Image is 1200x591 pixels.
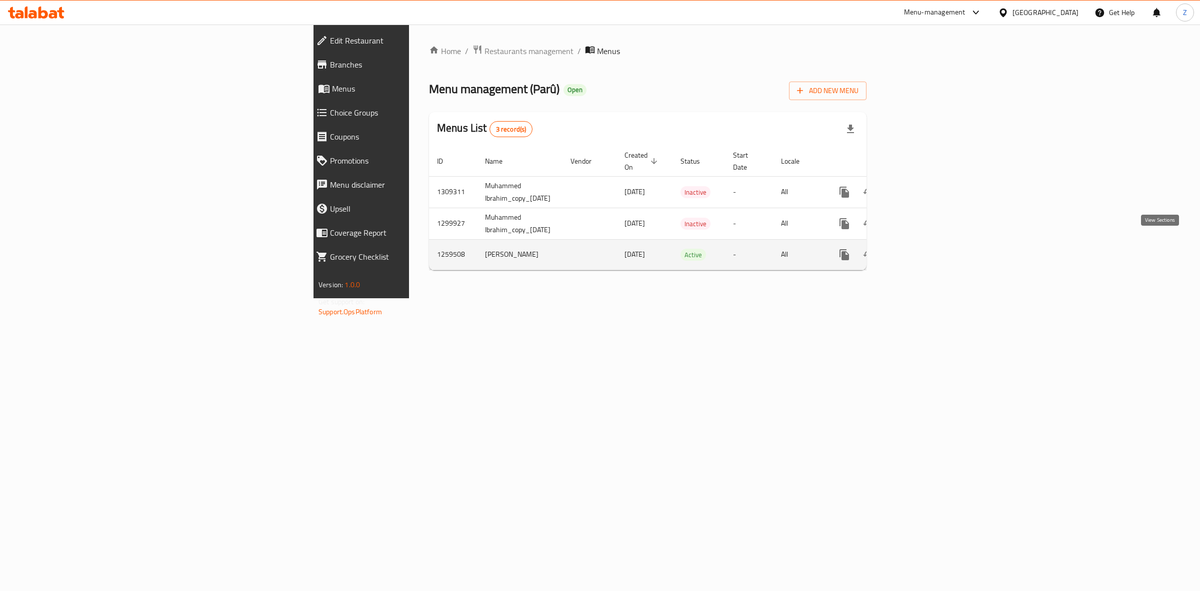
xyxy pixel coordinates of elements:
[308,29,514,53] a: Edit Restaurant
[485,155,515,167] span: Name
[832,243,856,267] button: more
[733,149,761,173] span: Start Date
[330,35,506,47] span: Edit Restaurant
[773,176,824,208] td: All
[624,185,645,198] span: [DATE]
[429,45,866,58] nav: breadcrumb
[330,227,506,239] span: Coverage Report
[725,176,773,208] td: -
[856,243,880,267] button: Change Status
[838,117,862,141] div: Export file
[332,83,506,95] span: Menus
[624,149,660,173] span: Created On
[789,82,866,100] button: Add New Menu
[563,84,586,96] div: Open
[477,208,562,239] td: Muhammed Ibrahim_copy_[DATE]
[1012,7,1078,18] div: [GEOGRAPHIC_DATA]
[308,245,514,269] a: Grocery Checklist
[477,176,562,208] td: Muhammed Ibrahim_copy_[DATE]
[330,179,506,191] span: Menu disclaimer
[773,239,824,270] td: All
[624,217,645,230] span: [DATE]
[308,197,514,221] a: Upsell
[1183,7,1187,18] span: Z
[330,59,506,71] span: Branches
[308,173,514,197] a: Menu disclaimer
[318,295,364,308] span: Get support on:
[832,212,856,236] button: more
[477,239,562,270] td: [PERSON_NAME]
[781,155,812,167] span: Locale
[484,45,573,57] span: Restaurants management
[680,155,713,167] span: Status
[904,7,965,19] div: Menu-management
[832,180,856,204] button: more
[680,186,710,198] div: Inactive
[318,278,343,291] span: Version:
[680,187,710,198] span: Inactive
[563,86,586,94] span: Open
[773,208,824,239] td: All
[472,45,573,58] a: Restaurants management
[429,146,936,270] table: enhanced table
[680,249,706,261] span: Active
[489,121,533,137] div: Total records count
[344,278,360,291] span: 1.0.0
[437,121,532,137] h2: Menus List
[577,45,581,57] li: /
[330,107,506,119] span: Choice Groups
[330,251,506,263] span: Grocery Checklist
[856,212,880,236] button: Change Status
[597,45,620,57] span: Menus
[824,146,936,177] th: Actions
[308,77,514,101] a: Menus
[318,305,382,318] a: Support.OpsPlatform
[308,101,514,125] a: Choice Groups
[797,85,858,97] span: Add New Menu
[330,155,506,167] span: Promotions
[725,208,773,239] td: -
[308,125,514,149] a: Coupons
[308,221,514,245] a: Coverage Report
[680,218,710,230] span: Inactive
[725,239,773,270] td: -
[330,203,506,215] span: Upsell
[308,53,514,77] a: Branches
[856,180,880,204] button: Change Status
[624,248,645,261] span: [DATE]
[490,125,532,134] span: 3 record(s)
[437,155,456,167] span: ID
[308,149,514,173] a: Promotions
[570,155,604,167] span: Vendor
[330,131,506,143] span: Coupons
